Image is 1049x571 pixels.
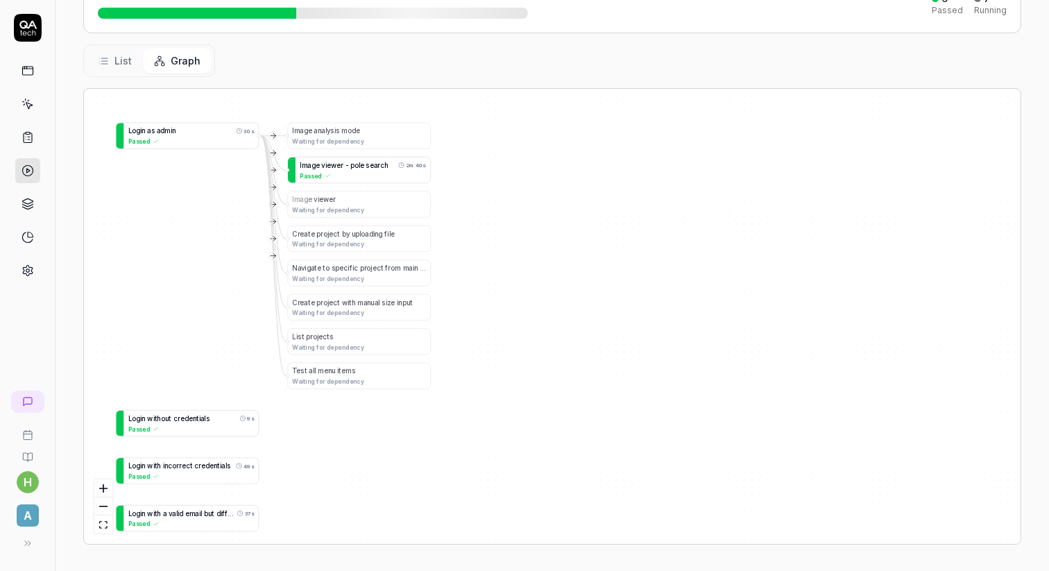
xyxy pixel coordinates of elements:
span: u [370,298,374,306]
span: l [313,367,314,375]
span: i [337,367,339,375]
span: a [201,414,204,422]
time: 2m 40s [406,161,426,169]
span: n [142,509,145,517]
span: g [136,414,140,422]
span: c [173,414,178,422]
span: v [314,196,317,203]
span: L [128,509,132,517]
span: Passed [128,472,151,481]
span: i [413,264,414,272]
span: e [370,161,374,169]
span: m [357,298,364,306]
div: CreateprojectwithmanualsizeinputWaiting for dependency [287,294,430,321]
span: e [391,230,395,237]
span: o [348,127,352,135]
span: u [165,414,169,422]
button: zoom in [94,479,112,497]
span: i [153,414,155,422]
span: i [171,127,172,135]
span: e [319,196,323,203]
span: t [381,264,384,272]
span: b [342,230,346,237]
span: a [365,230,368,237]
span: o [132,127,136,135]
button: zoom out [94,497,112,515]
span: i [348,264,349,272]
span: r [178,414,180,422]
span: n [164,462,168,470]
span: l [325,127,327,135]
span: Waiting for dependency [292,274,364,283]
span: p [335,264,339,272]
span: n [142,462,145,470]
span: w [147,414,153,422]
span: l [389,230,391,237]
span: s [366,161,369,169]
span: n [398,298,402,306]
div: TestallmenuitemsWaiting for dependency [287,363,430,389]
span: I [292,196,293,203]
span: a [374,161,377,169]
a: Loginwithoutcredentials9sPassed [116,410,259,436]
span: e [311,230,315,237]
span: w [323,196,329,203]
span: i [140,127,142,135]
span: L [128,127,132,135]
span: t [337,298,340,306]
span: Waiting for dependency [292,239,364,248]
span: Waiting for dependency [292,137,364,146]
span: r [298,230,300,237]
span: r [179,462,182,470]
span: s [300,367,304,375]
span: e [180,414,185,422]
span: i [373,230,375,237]
span: e [329,298,333,306]
span: c [333,298,337,306]
span: g [136,509,140,517]
span: p [360,264,364,272]
a: ImageanalysismodeWaiting for dependency [287,123,430,149]
time: 9s [247,414,254,422]
span: c [380,161,384,169]
span: i [153,462,155,470]
span: p [306,333,310,341]
button: h [17,471,39,493]
span: p [350,161,355,169]
span: L [292,333,296,341]
div: React Flow controls [94,479,112,534]
span: i [318,196,319,203]
span: c [377,264,381,272]
a: Book a call with us [6,418,49,441]
span: a [300,127,303,135]
a: CreateprojectbyuploadingfileWaiting for dependency [287,225,430,252]
span: e [201,462,205,470]
span: C [292,230,297,237]
span: Passed [300,171,322,180]
span: List [114,53,132,68]
span: a [375,298,378,306]
span: m [318,367,324,375]
span: f [350,264,352,272]
span: h [384,161,388,169]
span: n [318,127,321,135]
a: New conversation [11,391,44,413]
span: t [155,414,157,422]
span: i [348,298,349,306]
span: s [336,127,339,135]
span: c [194,462,198,470]
span: d [160,127,164,135]
span: i [220,462,221,470]
span: c [343,264,348,272]
span: h [157,509,160,517]
span: l [359,161,360,169]
div: ImageviewerWaiting for dependency [287,191,430,218]
span: I [292,127,293,135]
span: s [206,414,210,422]
span: i [163,462,164,470]
div: Loginwithincorrectcredentials49sPassed [116,458,259,484]
span: n [375,230,378,237]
